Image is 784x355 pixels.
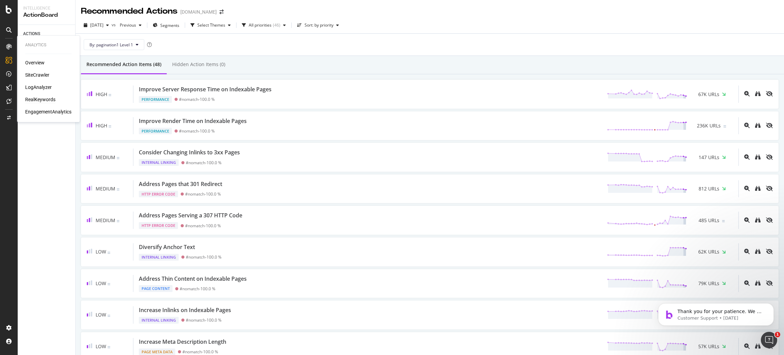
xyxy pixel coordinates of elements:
span: Segments [160,22,179,28]
div: Page Content [139,285,173,292]
img: Equal [117,157,119,159]
span: 147 URLs [699,154,719,161]
img: logo [14,13,46,24]
a: binoculars [755,249,761,255]
div: Sort: by priority [305,23,333,27]
div: Profile image for LauraThank you for your patience. We will try to get back to you as soon as pos... [7,102,129,127]
a: binoculars [755,186,761,192]
button: Sort: by priority [294,20,342,31]
div: Integrating Web Traffic Data [14,195,114,202]
div: Performance [139,128,172,135]
div: Internal Linking [139,254,179,261]
span: Medium [96,154,115,160]
button: Previous [117,20,144,31]
a: LogAnalyzer [25,84,52,91]
a: SiteCrawler [25,72,49,79]
button: Messages [34,213,68,240]
div: Ask a question [14,137,114,144]
div: Performance [139,96,172,103]
img: Profile image for Laura [14,108,28,121]
img: Equal [722,220,725,222]
button: Help [102,213,136,240]
div: #nomatch - 100.0 % [186,160,222,165]
div: Increase Inlinks on Indexable Pages [139,306,231,314]
a: binoculars [755,91,761,97]
iframe: Intercom live chat [761,332,777,348]
div: magnifying-glass-plus [744,280,750,286]
span: 62K URLs [698,248,719,255]
span: 79K URLs [698,280,719,287]
div: magnifying-glass-plus [744,249,750,254]
div: Consider Changing Inlinks to 3xx Pages [139,149,240,156]
span: Low [96,248,106,255]
iframe: Intercom notifications message [648,289,784,337]
img: Equal [723,125,726,127]
span: High [96,91,107,97]
div: Analytics [25,42,71,48]
button: Tickets [68,213,102,240]
div: Supported Bots [10,180,126,192]
a: binoculars [755,281,761,287]
span: By: pagination1 Level 1 [89,42,133,48]
div: #nomatch - 100.0 % [182,349,218,354]
span: Low [96,280,106,287]
div: Address Pages Serving a 307 HTTP Code [139,212,242,219]
button: All priorities(46) [239,20,289,31]
img: Equal [108,283,110,285]
img: Equal [109,125,111,127]
span: Medium [96,185,115,192]
span: Help [114,230,125,234]
a: Overview [25,60,45,66]
div: binoculars [755,123,761,128]
div: eye-slash [766,91,773,96]
div: HTTP Error Code [139,191,178,198]
div: #nomatch - 100.0 % [180,286,215,291]
a: EngagementAnalytics [25,109,71,115]
div: binoculars [755,217,761,223]
span: High [96,122,107,129]
div: Hidden Action Items (0) [172,61,225,68]
a: ACTIONS [23,30,70,37]
div: AI Agent and team can help [14,144,114,151]
div: eye-slash [766,123,773,128]
img: Equal [108,252,110,254]
span: 236K URLs [697,122,721,129]
div: magnifying-glass-plus [744,91,750,96]
div: magnifying-glass-plus [744,343,750,349]
div: eye-slash [766,217,773,223]
img: Equal [108,315,110,317]
img: Equal [109,94,111,96]
div: Recent message [14,97,122,105]
div: Improve Server Response Time on Indexable Pages [139,86,272,93]
span: Low [96,343,106,350]
div: #nomatch - 100.0 % [185,223,221,228]
div: #nomatch - 100.0 % [185,191,221,197]
span: 1 [775,332,780,337]
span: 67K URLs [698,91,719,98]
div: ActionBoard [23,11,70,19]
span: 2025 Sep. 20th [90,22,103,28]
span: 812 URLs [699,185,719,192]
div: Increase Meta Description Length [139,338,226,346]
div: ( 46 ) [273,23,280,27]
a: binoculars [755,155,761,160]
div: magnifying-glass-plus [744,123,750,128]
a: binoculars [755,344,761,350]
div: Supported Bots [14,182,114,189]
button: Select Themes [188,20,233,31]
div: [DOMAIN_NAME] [180,9,217,15]
div: RealKeywords [25,96,55,103]
div: magnifying-glass-plus [744,186,750,191]
div: Address Thin Content on Indexable Pages [139,275,247,283]
div: Understanding AI Bot Data in Botify [14,207,114,215]
div: Internal Linking [139,317,179,324]
div: binoculars [755,280,761,286]
p: Hello [PERSON_NAME]. [14,48,122,72]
